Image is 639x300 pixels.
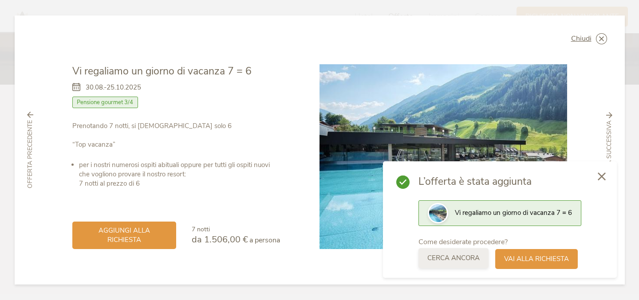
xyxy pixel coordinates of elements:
span: Vi regaliamo un giorno di vacanza 7 = 6 [455,208,572,217]
span: Vai alla richiesta [504,254,569,264]
span: 7 notti [192,225,210,234]
span: L’offerta è stata aggiunta [418,175,581,189]
span: Offerta successiva [605,121,614,188]
span: Pensione gourmet 3/4 [72,97,138,108]
span: 30.08.-25.10.2025 [86,83,141,92]
span: Chiudi [571,35,592,42]
span: Come desiderate procedere? [418,237,508,247]
span: Cerca ancora [427,253,480,263]
strong: “Top vacanza” [72,140,115,149]
span: aggiungi alla richiesta [81,226,167,245]
p: Prenotando 7 notti, si [DEMOGRAPHIC_DATA] solo 6 [72,121,280,149]
img: Preview [429,204,447,222]
span: Offerta precedente [26,120,35,188]
li: per i nostri numerosi ospiti abituali oppure per tutti gli ospiti nuovi che vogliono provare il n... [79,160,280,188]
span: Vi regaliamo un giorno di vacanza 7 = 6 [72,64,252,78]
img: Vi regaliamo un giorno di vacanza 7 = 6 [319,64,567,249]
span: da 1.506,00 € [192,234,248,245]
span: a persona [249,235,280,245]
